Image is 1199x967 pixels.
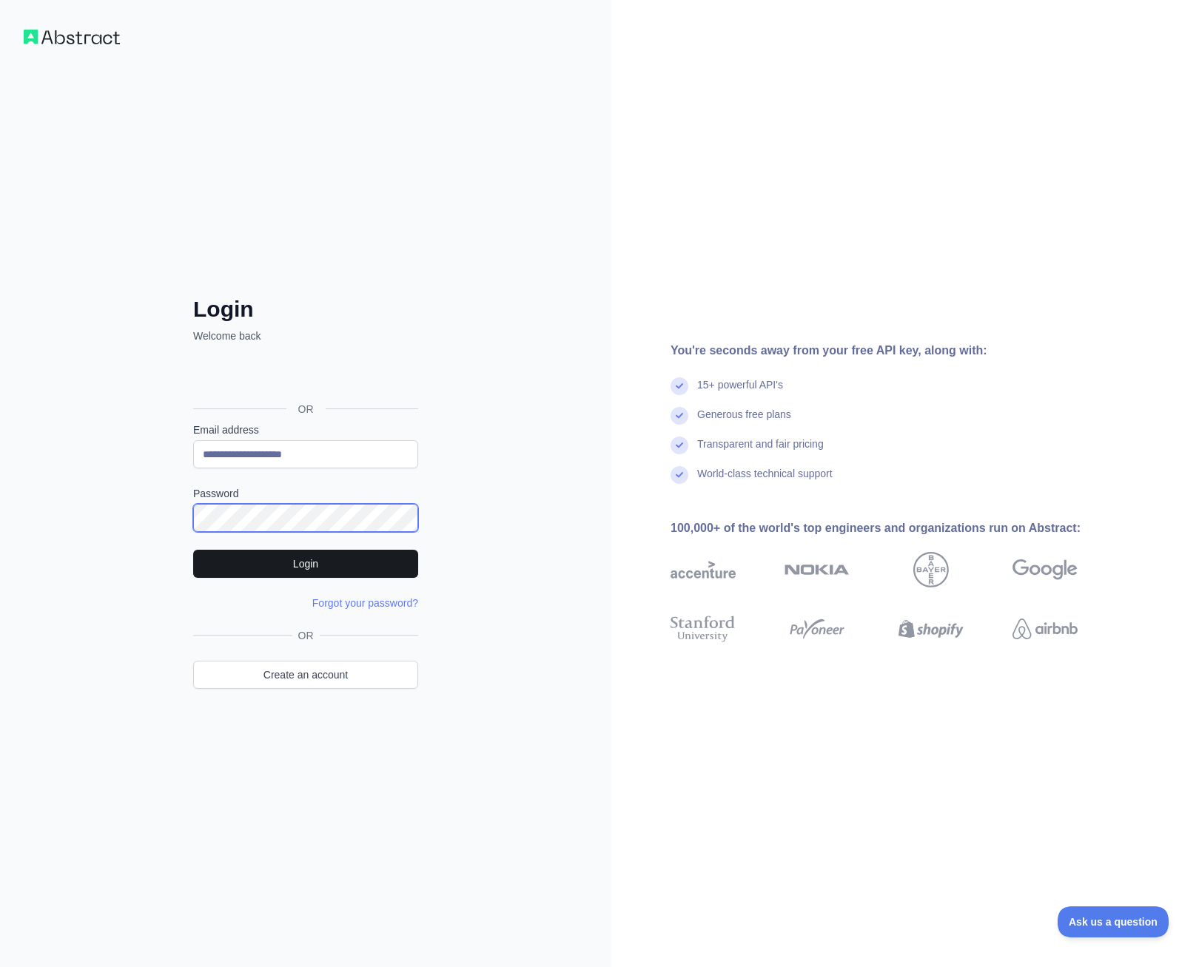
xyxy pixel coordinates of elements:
div: You're seconds away from your free API key, along with: [671,342,1125,360]
button: Login [193,550,418,578]
label: Password [193,486,418,501]
img: bayer [913,552,949,587]
img: google [1012,552,1078,587]
div: Generous free plans [697,407,791,437]
div: 15+ powerful API's [697,377,783,407]
label: Email address [193,422,418,437]
a: Create an account [193,661,418,689]
p: Welcome back [193,328,418,343]
img: check mark [671,377,688,395]
div: Transparent and fair pricing [697,437,824,466]
iframe: Schaltfläche „Über Google anmelden“ [186,360,423,392]
div: World-class technical support [697,466,833,496]
span: OR [292,628,320,643]
iframe: Toggle Customer Support [1058,906,1169,937]
img: Workflow [24,30,120,44]
img: payoneer [785,613,850,645]
img: check mark [671,466,688,484]
img: shopify [899,613,964,645]
img: stanford university [671,613,736,645]
img: check mark [671,407,688,425]
img: nokia [785,552,850,587]
img: accenture [671,552,736,587]
a: Forgot your password? [312,597,418,609]
span: OR [286,402,326,417]
img: airbnb [1012,613,1078,645]
img: check mark [671,437,688,454]
h2: Login [193,296,418,323]
div: 100,000+ of the world's top engineers and organizations run on Abstract: [671,519,1125,537]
